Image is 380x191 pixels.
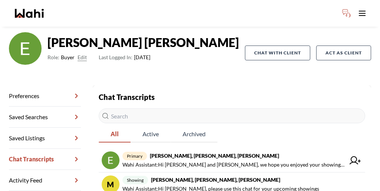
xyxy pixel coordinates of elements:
[99,54,132,60] span: Last Logged In:
[78,53,87,62] button: Edit
[150,153,279,159] strong: [PERSON_NAME], [PERSON_NAME], [PERSON_NAME]
[131,126,171,142] span: Active
[131,126,171,143] button: Active
[9,149,81,170] a: Chat Transcripts
[245,46,310,60] button: Chat with client
[47,53,59,62] span: Role:
[9,107,81,128] a: Saved Searches
[171,126,217,143] button: Archived
[99,126,131,143] button: All
[122,152,147,160] span: primary
[61,53,75,62] span: Buyer
[99,148,365,172] a: primary[PERSON_NAME], [PERSON_NAME], [PERSON_NAME]Wahi Assistant:Hi [PERSON_NAME] and [PERSON_NAM...
[99,93,155,101] strong: Chat Transcripts
[99,126,131,142] span: All
[151,177,280,183] strong: [PERSON_NAME], [PERSON_NAME], [PERSON_NAME]
[15,9,44,18] a: Wahi homepage
[122,160,345,169] span: Wahi Assistant : Hi [PERSON_NAME] and [PERSON_NAME], we hope you enjoyed your showings! Did the p...
[9,86,81,107] a: Preferences
[9,128,81,149] a: Saved Listings
[171,126,217,142] span: Archived
[355,6,370,21] button: Toggle open navigation menu
[122,176,148,184] span: showing
[9,32,42,65] img: ACg8ocIMWX2vzWdFCJqh7XJ7GTqBqgkm3nmYCcvk99pBnMBP4fAVfw=s96-c
[47,35,239,50] strong: [PERSON_NAME] [PERSON_NAME]
[99,108,365,123] input: Search
[102,151,119,169] img: chat avatar
[9,170,81,191] a: Activity Feed
[99,53,150,62] span: [DATE]
[316,46,371,60] button: Act as Client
